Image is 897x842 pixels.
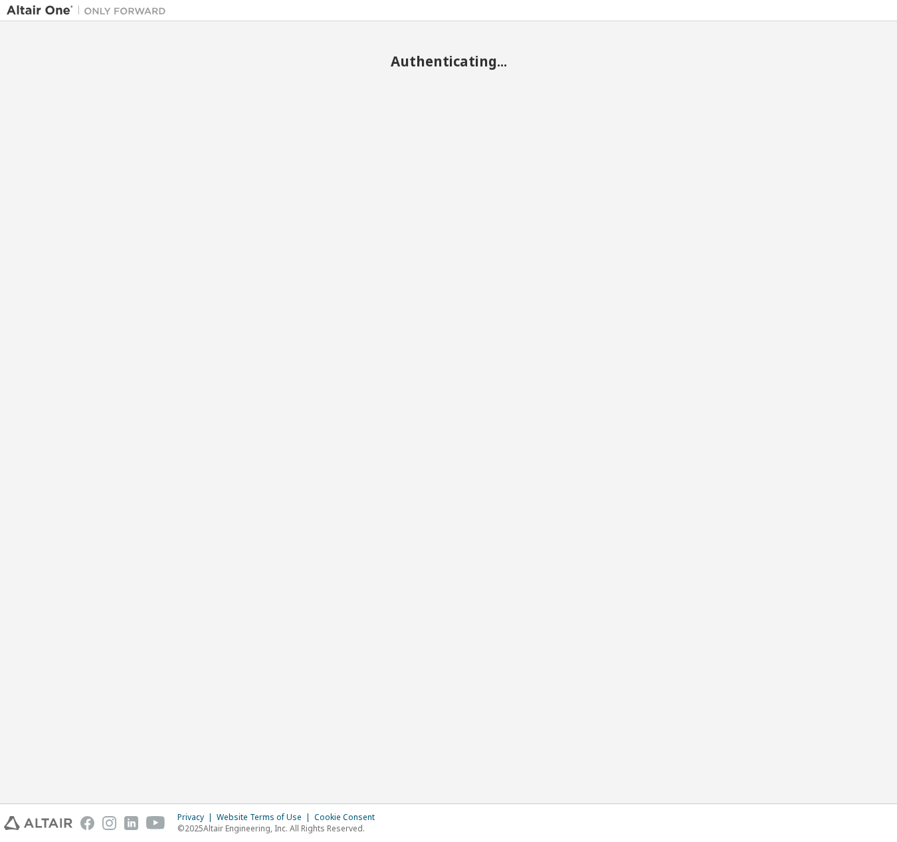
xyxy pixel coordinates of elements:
img: altair_logo.svg [4,816,72,830]
div: Privacy [177,812,217,823]
img: youtube.svg [146,816,165,830]
h2: Authenticating... [7,53,890,70]
img: instagram.svg [102,816,116,830]
img: Altair One [7,4,173,17]
div: Cookie Consent [314,812,383,823]
img: facebook.svg [80,816,94,830]
div: Website Terms of Use [217,812,314,823]
img: linkedin.svg [124,816,138,830]
p: © 2025 Altair Engineering, Inc. All Rights Reserved. [177,823,383,834]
